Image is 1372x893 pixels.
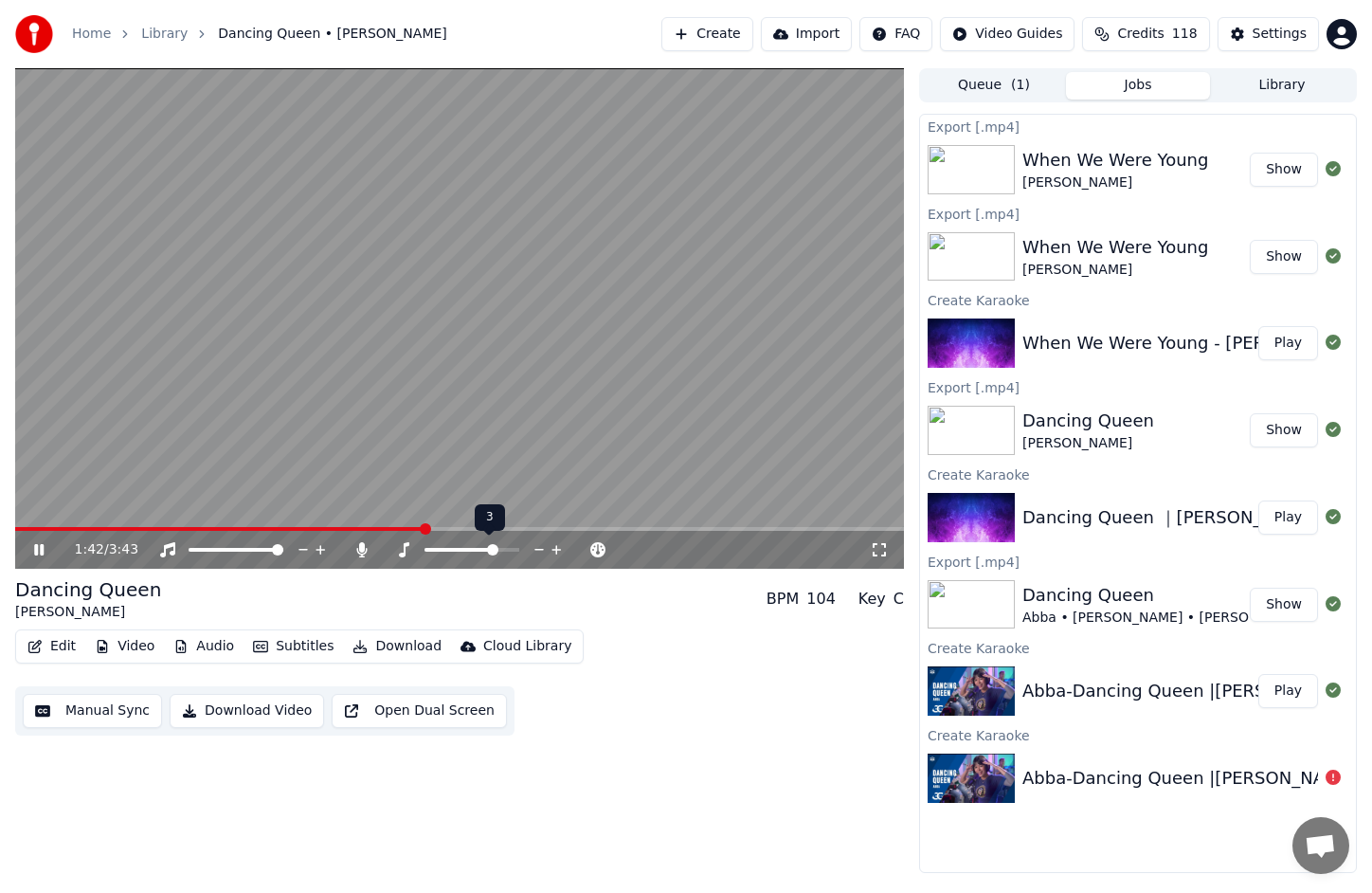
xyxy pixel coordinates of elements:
[1250,588,1318,622] button: Show
[1011,76,1030,95] span: ( 1 )
[1082,17,1209,51] button: Credits118
[894,588,904,611] div: C
[166,633,242,660] button: Audio
[75,540,104,559] span: 1:42
[920,202,1356,225] div: Export [.mp4]
[859,17,932,51] button: FAQ
[920,550,1356,573] div: Export [.mp4]
[1258,501,1318,535] button: Play
[1022,147,1208,173] div: When We Were Young
[1066,72,1210,100] button: Jobs
[75,540,120,559] div: /
[1022,504,1367,531] div: Dancing Queen ｜[PERSON_NAME] 1280
[858,588,886,611] div: Key
[170,694,324,728] button: Download Video
[15,15,53,53] img: youka
[1210,72,1354,100] button: Library
[1022,261,1208,280] div: [PERSON_NAME]
[1022,408,1154,434] div: Dancing Queen
[1022,234,1208,261] div: When We Were Young
[920,115,1356,137] div: Export [.mp4]
[1292,817,1349,874] div: Open chat
[761,17,852,51] button: Import
[1022,434,1154,453] div: [PERSON_NAME]
[23,694,162,728] button: Manual Sync
[20,633,83,660] button: Edit
[475,504,505,531] div: 3
[1258,674,1318,708] button: Play
[920,463,1356,485] div: Create Karaoke
[72,25,111,44] a: Home
[1253,25,1307,44] div: Settings
[1117,25,1164,44] span: Credits
[920,375,1356,398] div: Export [.mp4]
[483,637,571,656] div: Cloud Library
[15,603,161,622] div: [PERSON_NAME]
[15,576,161,603] div: Dancing Queen
[1022,173,1208,192] div: [PERSON_NAME]
[1250,240,1318,274] button: Show
[109,540,138,559] span: 3:43
[920,723,1356,746] div: Create Karaoke
[332,694,507,728] button: Open Dual Screen
[1250,153,1318,187] button: Show
[922,72,1066,100] button: Queue
[767,588,799,611] div: BPM
[87,633,162,660] button: Video
[245,633,341,660] button: Subtitles
[141,25,188,44] a: Library
[806,588,836,611] div: 104
[661,17,753,51] button: Create
[920,636,1356,659] div: Create Karaoke
[345,633,449,660] button: Download
[1250,413,1318,447] button: Show
[72,25,447,44] nav: breadcrumb
[940,17,1074,51] button: Video Guides
[920,288,1356,311] div: Create Karaoke
[218,25,446,44] span: Dancing Queen • [PERSON_NAME]
[1258,326,1318,360] button: Play
[1022,330,1367,356] div: When We Were Young - [PERSON_NAME]
[1172,25,1198,44] span: 118
[1218,17,1319,51] button: Settings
